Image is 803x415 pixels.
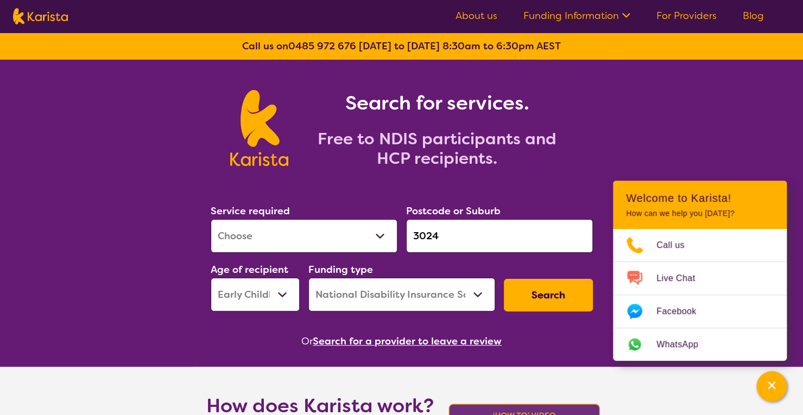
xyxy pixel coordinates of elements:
[626,209,774,218] p: How can we help you [DATE]?
[656,9,717,22] a: For Providers
[301,129,573,168] h2: Free to NDIS participants and HCP recipients.
[301,90,573,116] h1: Search for services.
[523,9,630,22] a: Funding Information
[613,229,787,361] ul: Choose channel
[406,219,593,253] input: Type
[613,328,787,361] a: Web link opens in a new tab.
[406,205,501,218] label: Postcode or Suburb
[211,263,288,276] label: Age of recipient
[230,90,288,166] img: Karista logo
[211,205,290,218] label: Service required
[756,371,787,401] button: Channel Menu
[456,9,497,22] a: About us
[656,270,708,286] span: Live Chat
[13,8,68,24] img: Karista logo
[613,181,787,361] div: Channel Menu
[301,333,313,349] span: Or
[242,40,561,53] b: Call us on [DATE] to [DATE] 8:30am to 6:30pm AEST
[288,40,356,53] a: 0485 972 676
[656,336,711,353] span: WhatsApp
[656,237,698,253] span: Call us
[626,191,774,205] h2: Welcome to Karista!
[743,9,764,22] a: Blog
[504,279,593,311] button: Search
[313,333,502,349] button: Search for a provider to leave a review
[308,263,373,276] label: Funding type
[656,303,709,320] span: Facebook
